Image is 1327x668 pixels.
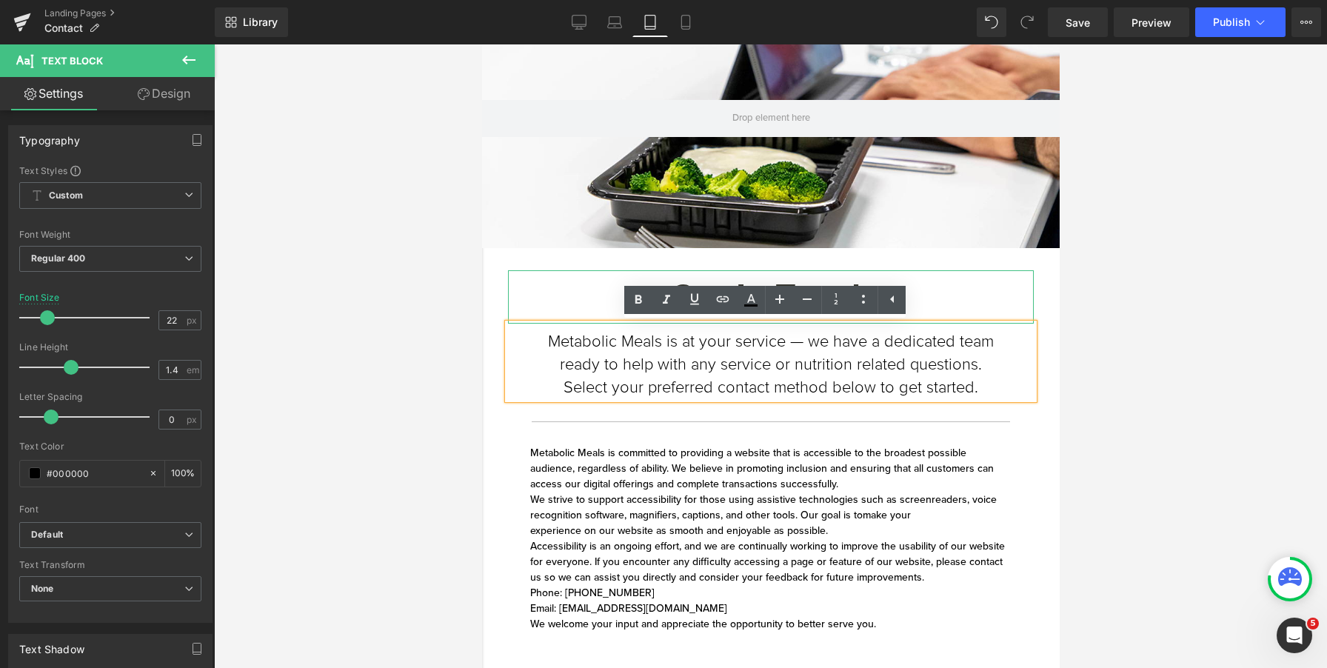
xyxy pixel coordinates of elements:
[48,401,529,587] div: Metabolic Meals is committed to providing a website that is accessible to the broadest possible a...
[1213,16,1250,28] span: Publish
[165,461,201,487] div: %
[56,287,522,355] p: Metabolic Meals is at your service — we have a dedicated team ready to help with any service or n...
[561,7,597,37] a: Desktop
[312,244,327,261] a: Expand / Collapse
[19,635,84,655] div: Text Shadow
[1277,618,1312,653] iframe: Intercom live chat
[1012,7,1042,37] button: Redo
[19,392,201,402] div: Letter Spacing
[255,244,295,261] span: Heading
[44,7,215,19] a: Landing Pages
[19,164,201,176] div: Text Styles
[668,7,703,37] a: Mobile
[31,529,63,541] i: Default
[187,365,199,375] span: em
[44,22,83,34] span: Contact
[1291,7,1321,37] button: More
[977,7,1006,37] button: Undo
[19,560,201,570] div: Text Transform
[1114,7,1189,37] a: Preview
[47,465,141,481] input: Color
[41,55,103,67] span: Text Block
[632,7,668,37] a: Tablet
[1066,15,1090,30] span: Save
[19,230,201,240] div: Font Weight
[1132,15,1171,30] span: Preview
[187,315,199,325] span: px
[187,415,199,424] span: px
[19,342,201,353] div: Line Height
[19,441,201,452] div: Text Color
[215,7,288,37] a: New Library
[1195,7,1286,37] button: Publish
[49,190,83,202] b: Custom
[19,293,60,303] div: Font Size
[110,77,218,110] a: Design
[31,253,86,264] b: Regular 400
[19,504,201,515] div: Font
[597,7,632,37] a: Laptop
[243,16,278,29] span: Library
[31,583,54,594] b: None
[1307,618,1319,629] span: 5
[19,126,80,147] div: Typography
